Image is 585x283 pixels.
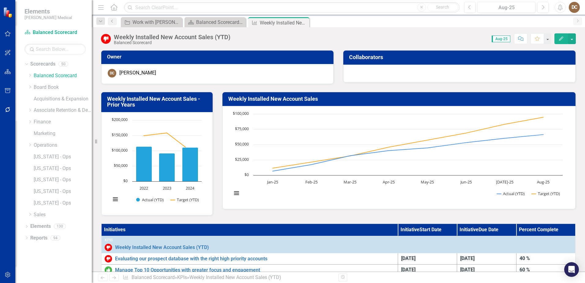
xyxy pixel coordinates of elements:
[122,18,181,26] a: Work with [PERSON_NAME] weekly on his direction and focus with his team, hold him accountable to ...
[119,70,156,77] div: [PERSON_NAME]
[159,153,175,182] path: 2023, 91,668. Actual (YTD).
[34,211,92,218] a: Sales
[30,235,47,242] a: Reports
[235,126,249,131] text: $75,000
[107,54,330,60] h3: Owner
[58,62,68,67] div: 50
[171,197,199,202] button: Show Target (YTD)
[115,245,572,250] a: Weekly Installed New Account Sales (YTD)
[186,18,244,26] a: Balanced Scorecard Welcome Page
[112,132,128,138] text: $150,000
[516,265,576,276] td: Double-Click to Edit
[124,2,460,13] input: Search ClearPoint...
[537,179,550,185] text: Aug-25
[398,253,457,265] td: Double-Click to Edit
[427,3,458,12] button: Search
[532,191,560,196] button: Show Target (YTD)
[189,274,281,280] div: Weekly Installed New Account Sales (YTD)
[114,34,230,40] div: Weekly Installed New Account Sales (YTD)
[140,185,148,191] text: 2022
[105,255,112,262] img: Below Target
[233,111,249,116] text: $100,000
[305,179,317,185] text: Feb-25
[398,265,457,276] td: Double-Click to Edit
[105,266,112,274] img: On or Above Target
[460,179,471,185] text: Jun-25
[34,142,92,149] a: Operations
[114,40,230,45] div: Balanced Scorecard
[30,61,55,68] a: Scorecards
[101,236,576,253] td: Double-Click to Edit Right Click for Context Menu
[401,255,415,261] span: [DATE]
[229,111,569,203] div: Chart. Highcharts interactive chart.
[108,69,116,77] div: DC
[50,235,60,240] div: 94
[460,255,475,261] span: [DATE]
[24,44,86,55] input: Search Below...
[136,147,198,182] g: Actual (YTD), series 1 of 2. Bar series with 3 bars.
[3,7,14,18] img: ClearPoint Strategy
[477,2,536,13] button: Aug-25
[112,147,128,153] text: $100,000
[421,179,434,185] text: May-25
[244,172,249,177] text: $0
[101,265,398,276] td: Double-Click to Edit Right Click for Context Menu
[186,185,195,191] text: 2024
[34,165,92,172] a: [US_STATE] - Ops
[34,84,92,91] a: Board Book
[436,5,449,9] span: Search
[229,111,566,203] svg: Interactive chart
[34,188,92,195] a: [US_STATE] - Ops
[34,119,92,126] a: Finance
[24,8,72,15] span: Elements
[34,72,92,79] a: Balanced Scorecard
[132,274,175,280] a: Balanced Scorecard
[569,2,580,13] button: DC
[111,195,120,204] button: View chart menu, Chart
[114,163,128,168] text: $50,000
[232,189,241,198] button: View chart menu, Chart
[163,185,171,191] text: 2023
[115,267,395,273] a: Manage Top 10 Opportunities with greater focus and engagement
[108,117,205,209] svg: Interactive chart
[132,18,181,26] div: Work with [PERSON_NAME] weekly on his direction and focus with his team, hold him accountable to ...
[479,4,534,11] div: Aug-25
[123,274,334,281] div: » »
[457,265,516,276] td: Double-Click to Edit
[34,130,92,137] a: Marketing
[349,54,572,60] h3: Collaborators
[34,153,92,160] a: [US_STATE] - Ops
[177,274,187,280] a: KPIs
[182,148,198,182] path: 2024, 110,806. Actual (YTD).
[105,238,572,242] div: KPIs
[564,262,579,277] div: Open Intercom Messenger
[516,253,576,265] td: Double-Click to Edit
[105,244,112,251] img: Below Target
[123,178,128,183] text: $0
[260,19,308,27] div: Weekly Installed New Account Sales (YTD)
[54,224,66,229] div: 130
[460,267,475,273] span: [DATE]
[382,179,394,185] text: Apr-25
[107,96,209,108] h3: Weekly Installed New Account Sales - Prior Years
[136,197,164,202] button: Show Actual (YTD)
[235,141,249,147] text: $50,000
[136,147,152,182] path: 2022, 113,900. Actual (YTD).
[101,253,398,265] td: Double-Click to Edit Right Click for Context Menu
[401,267,415,273] span: [DATE]
[520,266,572,274] div: 60 %
[196,18,244,26] div: Balanced Scorecard Welcome Page
[108,117,206,209] div: Chart. Highcharts interactive chart.
[112,117,128,122] text: $200,000
[34,176,92,183] a: [US_STATE] - Ops
[343,179,356,185] text: Mar-25
[497,191,525,196] button: Show Actual (YTD)
[496,179,513,185] text: [DATE]-25
[24,15,72,20] small: [PERSON_NAME] Medical
[34,107,92,114] a: Associate Retention & Development
[101,34,111,44] img: Below Target
[457,253,516,265] td: Double-Click to Edit
[115,256,395,262] a: Evaluating our prospect database with the right high priority accounts
[30,223,51,230] a: Elements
